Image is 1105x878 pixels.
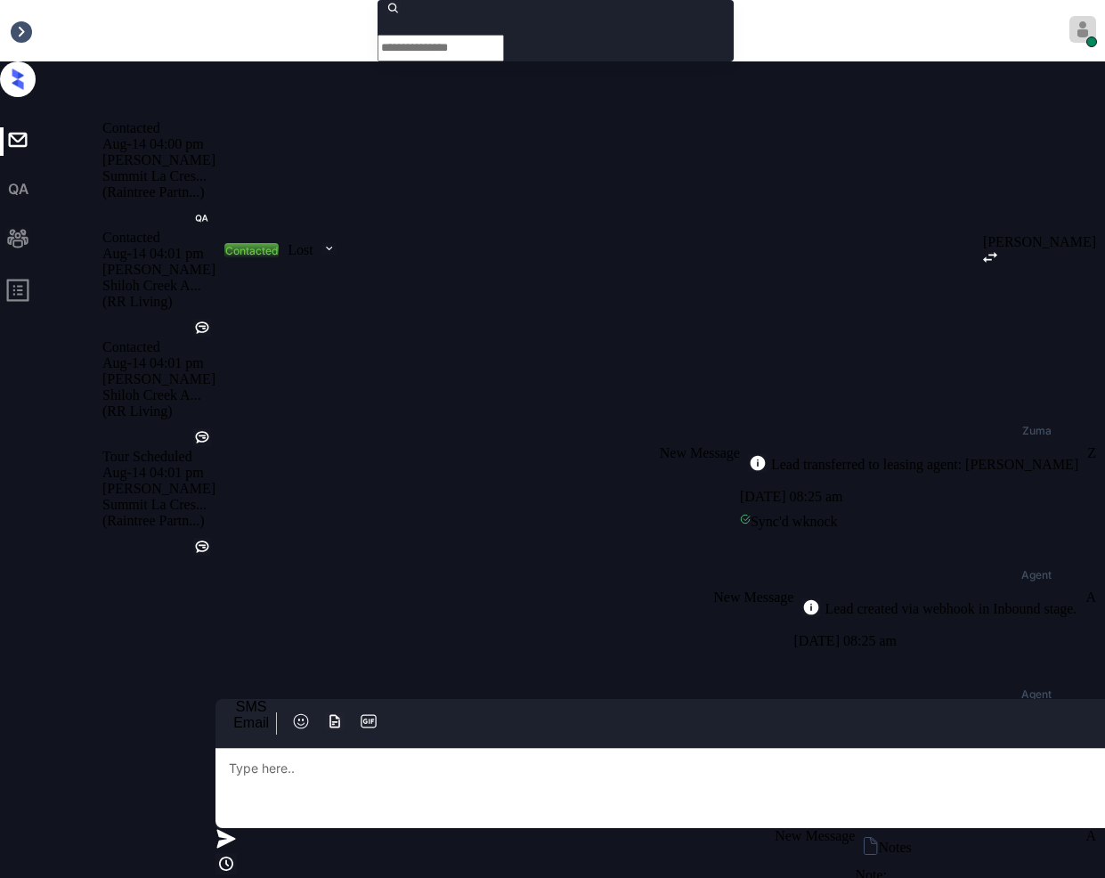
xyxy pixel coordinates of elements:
[102,387,215,419] div: Shiloh Creek A... (RR Living)
[749,454,767,472] img: icon-zuma
[102,339,215,355] div: Contacted
[820,601,1077,617] div: Lead created via webhook in Inbound stage.
[322,240,336,256] img: icon-zuma
[102,136,215,152] div: Aug-14 04:00 pm
[1021,570,1052,581] span: Agent
[802,598,820,616] img: icon-zuma
[1021,689,1052,700] div: Agent
[102,230,215,246] div: Contacted
[193,428,211,449] div: Kelsey was silent
[102,168,215,200] div: Summit La Cres... (Raintree Partn...)
[102,278,215,310] div: Shiloh Creek A... (RR Living)
[102,465,215,481] div: Aug-14 04:01 pm
[793,629,1085,654] div: [DATE] 08:25 am
[360,712,378,730] img: icon-zuma
[5,278,30,309] span: profile
[1085,589,1096,606] div: A
[983,252,997,263] img: icon-zuma
[322,712,347,734] button: icon-zuma
[767,457,1078,473] div: Lead transferred to leasing agent: [PERSON_NAME]
[102,152,215,168] div: [PERSON_NAME]
[193,209,211,227] img: Kelsey messaged
[102,371,215,387] div: [PERSON_NAME]
[215,828,237,850] img: icon-zuma
[660,445,740,460] span: New Message
[102,481,215,497] div: [PERSON_NAME]
[9,23,42,39] div: Inbox
[102,355,215,371] div: Aug-14 04:01 pm
[292,712,310,730] img: icon-zuma
[713,589,793,605] span: New Message
[356,712,381,734] button: icon-zuma
[288,712,313,734] button: icon-zuma
[102,246,215,262] div: Aug-14 04:01 pm
[233,715,269,731] div: Email
[233,699,269,715] div: SMS
[102,120,215,136] div: Contacted
[740,509,1087,534] div: Sync'd w knock
[193,428,211,446] img: Kelsey was silent
[193,538,211,556] img: Kelsey was silent
[102,497,215,529] div: Summit La Cres... (Raintree Partn...)
[983,234,1096,250] div: [PERSON_NAME]
[102,449,215,465] div: Tour Scheduled
[1022,426,1052,436] div: Zuma
[288,242,313,258] div: Lost
[193,209,211,230] div: Kelsey messaged
[740,484,1087,509] div: [DATE] 08:25 am
[1069,16,1096,43] img: avatar
[102,262,215,278] div: [PERSON_NAME]
[326,712,344,730] img: icon-zuma
[193,319,211,339] div: Kelsey was silent
[193,538,211,558] div: Kelsey was silent
[225,244,278,257] div: Contacted
[1087,445,1096,461] div: Z
[193,319,211,337] img: Kelsey was silent
[215,853,237,874] img: icon-zuma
